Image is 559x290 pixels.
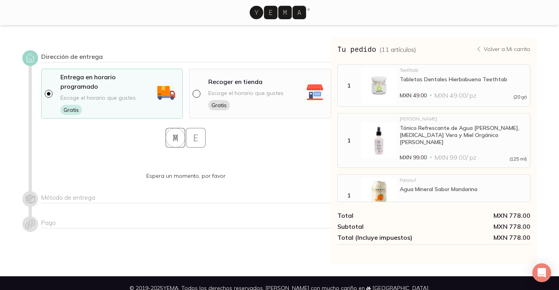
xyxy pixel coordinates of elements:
[400,178,527,182] div: Parasol
[361,178,397,213] img: Agua Mineral Sabor Mandarina
[339,192,358,199] div: 1
[337,223,434,230] div: Subtotal
[60,72,155,91] p: Entrega en horario programado
[208,100,230,110] span: Gratis
[484,46,530,53] p: Volver a Mi carrito
[510,157,527,161] span: (125 ml)
[361,123,397,158] img: Tónico Refrescante de Agua de Rosas, Aloe Vera y Miel Orgánica Abeja Reyna
[435,201,476,209] span: MXN 19.00 / pz
[400,201,427,209] span: MXN 19.00
[400,76,527,83] div: Tabletas Dentales Hierbabuena Teethtab
[339,137,358,144] div: 1
[513,95,527,99] span: (20 gr)
[337,233,434,241] div: Total (Incluye impuestos)
[400,153,427,161] span: MXN 99.00
[532,263,551,282] div: Open Intercom Messenger
[400,186,527,193] div: Agua Mineral Sabor Mandarina
[476,46,530,53] a: Volver a Mi carrito
[435,91,476,99] span: MXN 49.00 / pz
[400,68,527,73] div: Teethtab
[146,172,226,179] div: Espera un momento, por favor
[337,44,416,54] h3: Tu pedido
[339,82,358,89] div: 1
[41,193,331,203] div: Método de entrega
[400,117,527,121] div: [PERSON_NAME]
[434,233,530,241] span: MXN 778.00
[434,223,530,230] div: MXN 778.00
[208,89,284,97] span: Escoge el horario que gustes
[41,219,331,228] div: Pago
[60,94,136,102] span: Escoge el horario que gustes
[434,212,530,219] div: MXN 778.00
[400,124,527,146] div: Tónico Refrescante de Agua [PERSON_NAME], [MEDICAL_DATA] Vera y Miel Orgánica [PERSON_NAME]
[361,68,397,103] img: Tabletas Dentales Hierbabuena Teethtab
[166,128,185,148] span: M
[337,212,434,219] div: Total
[208,77,262,86] p: Recoger en tienda
[379,46,416,53] span: ( 11 artículos )
[435,153,476,161] span: MXN 99.00 / pz
[60,105,82,115] span: Gratis
[41,53,331,62] div: Dirección de entrega
[400,91,427,99] span: MXN 49.00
